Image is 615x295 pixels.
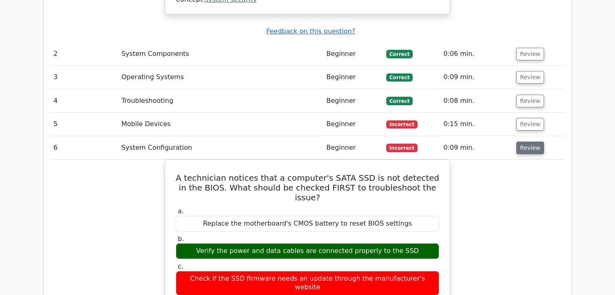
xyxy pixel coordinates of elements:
[323,66,383,89] td: Beginner
[323,42,383,66] td: Beginner
[386,97,413,105] span: Correct
[440,42,513,66] td: 0:06 min.
[386,73,413,82] span: Correct
[175,173,440,202] h5: A technician notices that a computer's SATA SSD is not detected in the BIOS. What should be check...
[50,66,118,89] td: 3
[178,207,184,215] span: a.
[516,142,544,154] button: Review
[440,89,513,113] td: 0:08 min.
[176,216,439,232] div: Replace the motherboard's CMOS battery to reset BIOS settings
[118,113,323,136] td: Mobile Devices
[516,95,544,107] button: Review
[386,50,413,58] span: Correct
[386,144,418,152] span: Incorrect
[50,89,118,113] td: 4
[516,48,544,60] button: Review
[266,27,355,35] a: Feedback on this question?
[440,113,513,136] td: 0:15 min.
[50,42,118,66] td: 2
[178,262,184,270] span: c.
[516,118,544,131] button: Review
[118,66,323,89] td: Operating Systems
[440,136,513,160] td: 0:09 min.
[50,113,118,136] td: 5
[323,89,383,113] td: Beginner
[178,235,184,243] span: b.
[118,136,323,160] td: System Configuration
[516,71,544,84] button: Review
[440,66,513,89] td: 0:09 min.
[50,136,118,160] td: 6
[323,113,383,136] td: Beginner
[118,42,323,66] td: System Components
[386,120,418,129] span: Incorrect
[118,89,323,113] td: Troubleshooting
[176,243,439,259] div: Verify the power and data cables are connected properly to the SSD
[323,136,383,160] td: Beginner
